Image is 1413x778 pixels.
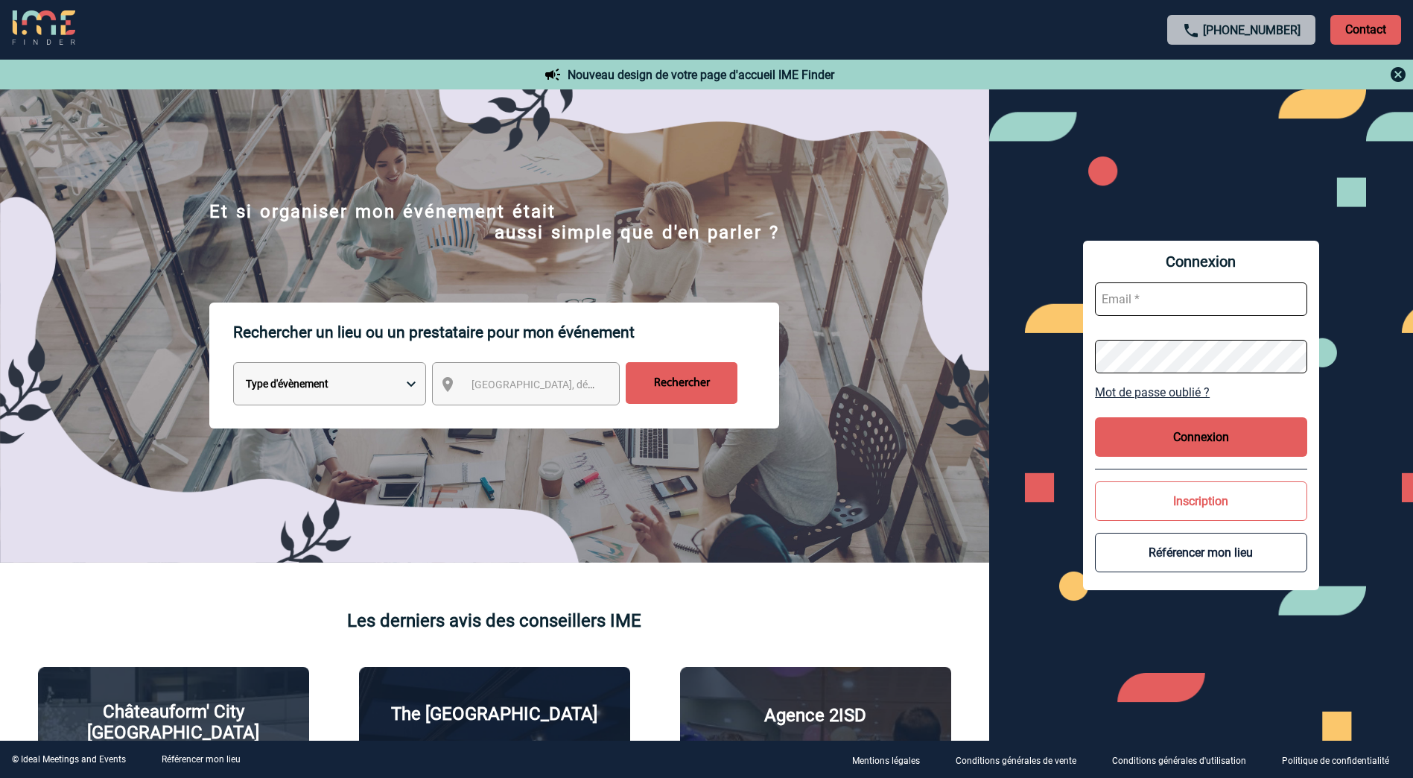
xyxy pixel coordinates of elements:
a: Mentions légales [840,753,944,767]
a: [PHONE_NUMBER] [1203,23,1301,37]
p: Conditions générales d'utilisation [1112,756,1246,766]
p: Mentions légales [852,756,920,766]
a: Politique de confidentialité [1270,753,1413,767]
span: Connexion [1095,253,1307,271]
p: Conditions générales de vente [956,756,1076,766]
p: Politique de confidentialité [1282,756,1389,766]
a: Conditions générales d'utilisation [1100,753,1270,767]
p: Rechercher un lieu ou un prestataire pour mon événement [233,303,779,362]
p: Châteauform' City [GEOGRAPHIC_DATA] [50,701,297,743]
button: Connexion [1095,417,1307,457]
img: call-24-px.png [1182,22,1200,39]
input: Email * [1095,282,1307,316]
p: Contact [1330,15,1401,45]
input: Rechercher [626,362,737,404]
span: [GEOGRAPHIC_DATA], département, région... [471,379,679,390]
div: © Ideal Meetings and Events [12,754,126,765]
button: Inscription [1095,481,1307,521]
p: The [GEOGRAPHIC_DATA] [391,703,597,724]
p: Agence 2ISD [764,705,866,726]
a: Conditions générales de vente [944,753,1100,767]
a: Mot de passe oublié ? [1095,385,1307,399]
a: Référencer mon lieu [162,754,241,765]
button: Référencer mon lieu [1095,533,1307,572]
